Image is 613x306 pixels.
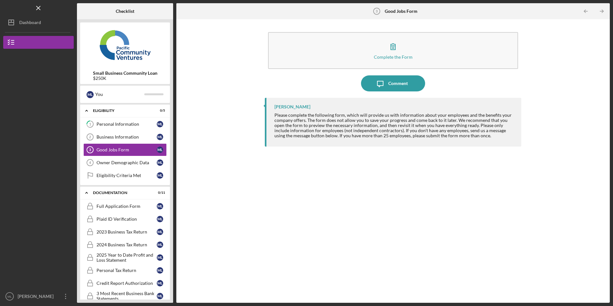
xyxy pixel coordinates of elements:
[89,161,91,165] tspan: 4
[89,122,91,126] tspan: 1
[97,217,157,222] div: Plaid ID Verification
[97,229,157,234] div: 2023 Business Tax Return
[97,160,157,165] div: Owner Demographic Data
[3,290,74,303] button: ML[PERSON_NAME]
[268,32,518,69] button: Complete the Form
[97,252,157,263] div: 2025 Year to Date Profit and Loss Statement
[87,91,94,98] div: M L
[80,26,170,64] img: Product logo
[83,156,167,169] a: 4Owner Demographic DataML
[97,173,157,178] div: Eligibility Criteria Met
[374,55,413,59] div: Complete the Form
[157,229,163,235] div: M L
[376,9,378,13] tspan: 3
[157,172,163,179] div: M L
[95,89,144,100] div: You
[7,295,12,298] text: ML
[97,134,157,140] div: Business Information
[83,251,167,264] a: 2025 Year to Date Profit and Loss StatementML
[97,147,157,152] div: Good Jobs Form
[157,254,163,261] div: M L
[157,159,163,166] div: M L
[83,225,167,238] a: 2023 Business Tax ReturnML
[154,191,165,195] div: 0 / 11
[157,242,163,248] div: M L
[157,216,163,222] div: M L
[157,134,163,140] div: M L
[83,277,167,290] a: Credit Report AuthorizationML
[157,203,163,209] div: M L
[3,16,74,29] button: Dashboard
[93,109,149,113] div: Eligibility
[388,75,408,91] div: Comment
[157,293,163,299] div: M L
[83,290,167,302] a: 3 Most Recent Business Bank StatementsML
[154,109,165,113] div: 0 / 5
[93,191,149,195] div: Documentation
[19,16,41,30] div: Dashboard
[83,118,167,131] a: 1Personal InformationML
[274,113,515,138] div: Please complete the following form, which will provide us with information about your employees a...
[83,238,167,251] a: 2024 Business Tax ReturnML
[157,147,163,153] div: M L
[157,267,163,274] div: M L
[83,200,167,213] a: Full Application FormML
[16,290,58,304] div: [PERSON_NAME]
[116,9,134,14] b: Checklist
[83,264,167,277] a: Personal Tax ReturnML
[93,71,157,76] b: Small Business Community Loan
[83,131,167,143] a: 2Business InformationML
[83,169,167,182] a: Eligibility Criteria MetML
[89,135,91,139] tspan: 2
[274,104,310,109] div: [PERSON_NAME]
[361,75,425,91] button: Comment
[89,148,91,152] tspan: 3
[97,242,157,247] div: 2024 Business Tax Return
[97,268,157,273] div: Personal Tax Return
[157,280,163,286] div: M L
[83,143,167,156] a: 3Good Jobs FormML
[97,122,157,127] div: Personal Information
[385,9,417,14] b: Good Jobs Form
[157,121,163,127] div: M L
[97,204,157,209] div: Full Application Form
[97,281,157,286] div: Credit Report Authorization
[83,213,167,225] a: Plaid ID VerificationML
[93,76,157,81] div: $250K
[97,291,157,301] div: 3 Most Recent Business Bank Statements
